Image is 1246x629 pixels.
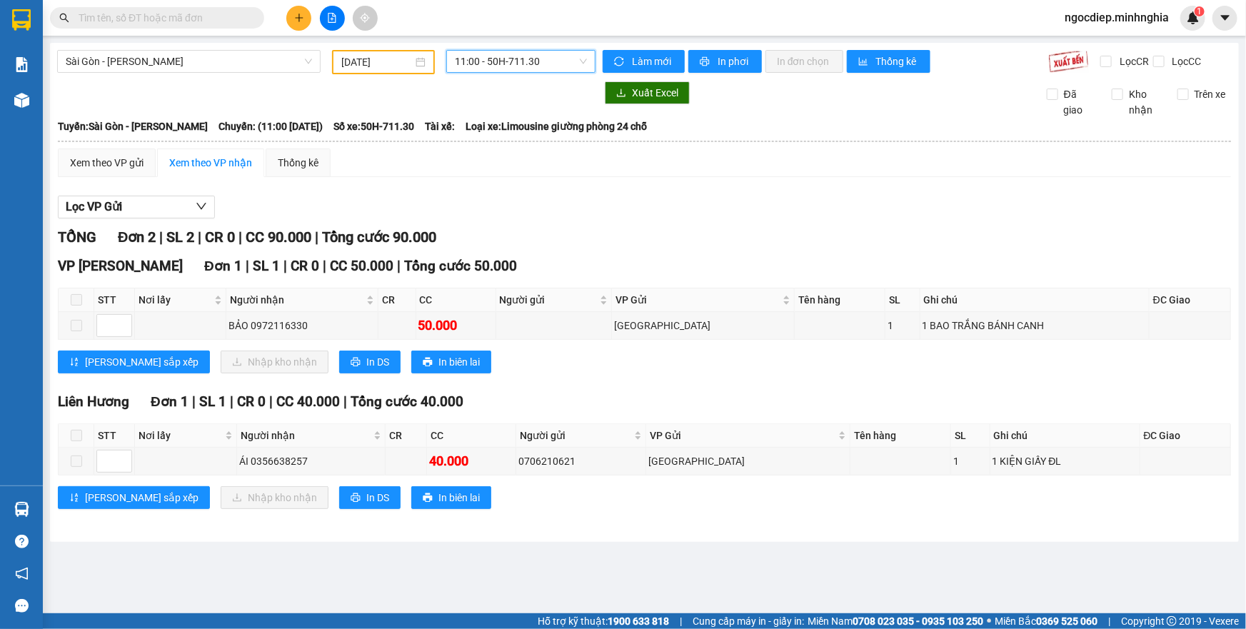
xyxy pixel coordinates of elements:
th: CR [386,424,427,448]
span: | [246,258,249,274]
span: ngocdiep.minhnghia [1053,9,1180,26]
span: sort-ascending [69,493,79,504]
span: SL 1 [253,258,280,274]
span: In phơi [718,54,750,69]
div: 0706210621 [518,453,643,469]
span: Đơn 2 [118,228,156,246]
th: ĐC Giao [1140,424,1231,448]
strong: 0369 525 060 [1036,615,1097,627]
span: Increase Value [116,315,131,326]
span: VP [PERSON_NAME] [58,258,183,274]
span: printer [423,493,433,504]
button: syncLàm mới [603,50,685,73]
img: solution-icon [14,57,29,72]
span: 1 [1197,6,1202,16]
span: file-add [327,13,337,23]
button: In đơn chọn [765,50,843,73]
div: Xem theo VP nhận [169,155,252,171]
span: down [120,463,129,471]
button: file-add [320,6,345,31]
span: down [196,201,207,212]
span: [PERSON_NAME] sắp xếp [85,490,199,505]
span: notification [15,567,29,580]
button: printerIn phơi [688,50,762,73]
div: 1 KIỆN GIẤY ĐL [993,453,1137,469]
div: [GEOGRAPHIC_DATA] [614,318,792,333]
button: downloadNhập kho nhận [221,351,328,373]
span: Liên Hương [58,393,129,410]
th: Tên hàng [850,424,951,448]
img: 9k= [1048,50,1089,73]
span: | [230,393,233,410]
th: CR [378,288,416,312]
span: printer [700,56,712,68]
span: sync [614,56,626,68]
span: sort-ascending [69,357,79,368]
span: Loại xe: Limousine giường phòng 24 chỗ [466,119,647,134]
div: [GEOGRAPHIC_DATA] [648,453,848,469]
span: Nơi lấy [139,292,211,308]
span: Increase Value [116,451,131,461]
span: Đã giao [1058,86,1101,118]
span: | [159,228,163,246]
span: | [269,393,273,410]
span: Lọc CR [1114,54,1151,69]
span: Cung cấp máy in - giấy in: [693,613,804,629]
th: STT [94,288,135,312]
div: Xem theo VP gửi [70,155,144,171]
span: VP Gửi [650,428,835,443]
span: printer [423,357,433,368]
button: sort-ascending[PERSON_NAME] sắp xếp [58,351,210,373]
span: In DS [366,354,389,370]
button: downloadXuất Excel [605,81,690,104]
span: Chuyến: (11:00 [DATE]) [218,119,323,134]
span: Sài Gòn - Phan Rí [66,51,312,72]
sup: 1 [1195,6,1205,16]
button: plus [286,6,311,31]
span: | [315,228,318,246]
span: SL 1 [199,393,226,410]
span: | [680,613,682,629]
span: Hỗ trợ kỹ thuật: [538,613,669,629]
th: CC [427,424,516,448]
th: SL [885,288,920,312]
span: Kho nhận [1123,86,1166,118]
span: Thống kê [876,54,919,69]
div: 1 BAO TRẮNG BÁNH CANH [923,318,1147,333]
th: Ghi chú [920,288,1150,312]
th: CC [416,288,496,312]
th: Ghi chú [990,424,1140,448]
img: icon-new-feature [1187,11,1200,24]
span: Tổng cước 90.000 [322,228,436,246]
strong: 1900 633 818 [608,615,669,627]
span: plus [294,13,304,23]
span: ⚪️ [987,618,991,624]
span: Người gửi [520,428,630,443]
span: SL 2 [166,228,194,246]
button: aim [353,6,378,31]
span: | [238,228,242,246]
span: Xuất Excel [632,85,678,101]
span: Người gửi [500,292,598,308]
span: up [120,317,129,326]
span: In biên lai [438,354,480,370]
span: Làm mới [632,54,673,69]
span: | [343,393,347,410]
span: copyright [1167,616,1177,626]
span: Decrease Value [116,326,131,336]
span: Người nhận [230,292,363,308]
div: 40.000 [429,451,513,471]
span: Nơi lấy [139,428,222,443]
span: Tài xế: [425,119,455,134]
img: warehouse-icon [14,502,29,517]
span: Tổng cước 50.000 [404,258,517,274]
img: warehouse-icon [14,93,29,108]
span: Người nhận [241,428,371,443]
span: caret-down [1219,11,1232,24]
span: question-circle [15,535,29,548]
span: up [120,453,129,461]
th: SL [951,424,990,448]
span: [PERSON_NAME] sắp xếp [85,354,199,370]
span: | [198,228,201,246]
span: Lọc VP Gửi [66,198,122,216]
